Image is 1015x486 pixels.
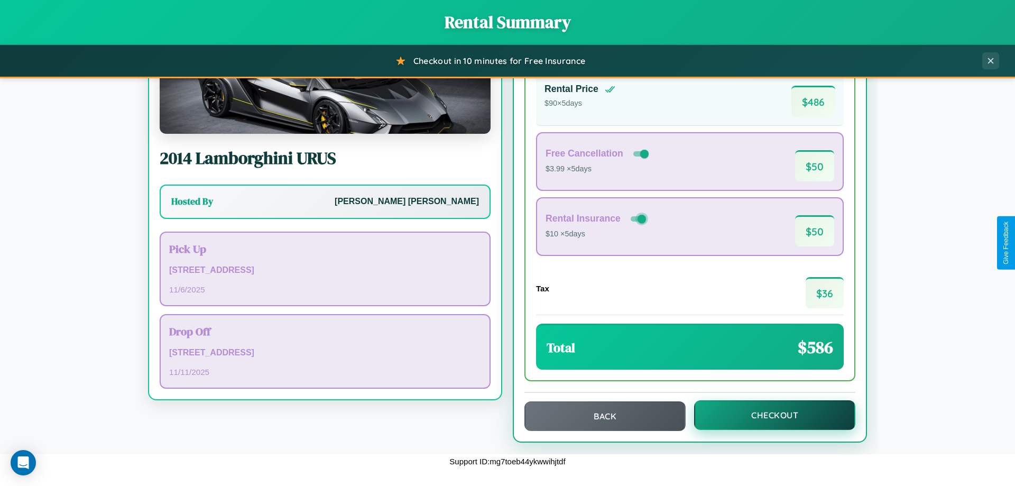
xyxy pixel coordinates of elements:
h4: Free Cancellation [546,148,623,159]
span: $ 586 [798,336,833,359]
h4: Rental Insurance [546,213,621,224]
h4: Rental Price [545,84,598,95]
p: [PERSON_NAME] [PERSON_NAME] [335,194,479,209]
p: Support ID: mg7toeb44ykwwihjtdf [449,454,565,469]
span: $ 50 [795,150,834,181]
p: 11 / 6 / 2025 [169,282,481,297]
h4: Tax [536,284,549,293]
p: [STREET_ADDRESS] [169,345,481,361]
p: 11 / 11 / 2025 [169,365,481,379]
button: Checkout [694,400,855,430]
p: [STREET_ADDRESS] [169,263,481,278]
h3: Drop Off [169,324,481,339]
span: $ 486 [791,86,835,117]
img: Lamborghini URUS [160,28,491,134]
h1: Rental Summary [11,11,1004,34]
button: Back [524,401,686,431]
div: Open Intercom Messenger [11,450,36,475]
h3: Hosted By [171,195,213,208]
h3: Pick Up [169,241,481,256]
h3: Total [547,339,575,356]
span: $ 36 [806,277,844,308]
span: $ 50 [795,215,834,246]
p: $10 × 5 days [546,227,648,241]
div: Give Feedback [1002,222,1010,264]
p: $3.99 × 5 days [546,162,651,176]
h2: 2014 Lamborghini URUS [160,146,491,170]
span: Checkout in 10 minutes for Free Insurance [413,56,585,66]
p: $ 90 × 5 days [545,97,615,111]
